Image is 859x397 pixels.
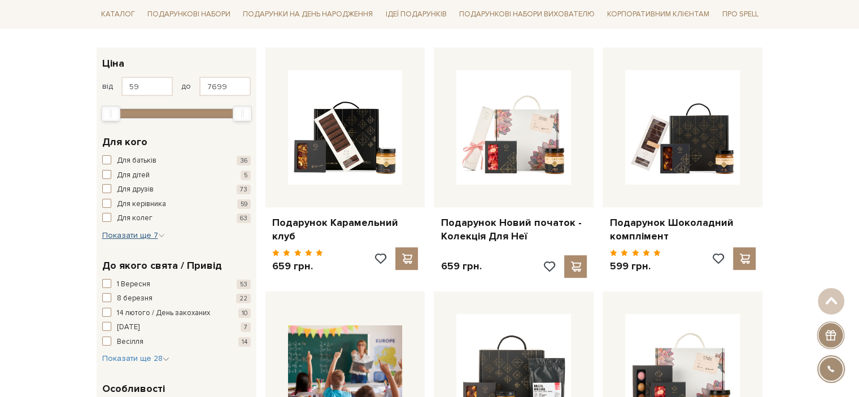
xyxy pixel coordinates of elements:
span: Особливості [102,381,165,396]
a: Подарунок Карамельний клуб [272,216,418,243]
button: Показати ще 7 [102,230,165,241]
button: Для дітей 5 [102,170,251,181]
button: Для батьків 36 [102,155,251,167]
span: 53 [237,280,251,289]
span: 5 [241,171,251,180]
button: 1 Вересня 53 [102,279,251,290]
button: Для друзів 73 [102,184,251,195]
span: 63 [237,213,251,223]
span: Показати ще 28 [102,354,169,363]
button: 14 лютого / День закоханих 10 [102,308,251,319]
span: Для друзів [117,184,154,195]
span: До якого свята / Привід [102,258,222,273]
span: Для керівника [117,199,166,210]
button: 8 березня 22 [102,293,251,304]
span: Показати ще 7 [102,230,165,240]
span: Для кого [102,134,147,150]
span: Ціна [102,56,124,71]
p: 599 грн. [609,260,661,273]
button: Весілля 14 [102,337,251,348]
span: 7 [241,322,251,332]
a: Каталог [97,6,139,23]
a: Подарунки на День народження [238,6,377,23]
span: 14 [238,337,251,347]
p: 659 грн. [272,260,324,273]
a: Подарункові набори [143,6,235,23]
span: Для колег [117,213,152,224]
span: [DATE] [117,322,139,333]
span: 22 [236,294,251,303]
span: 8 березня [117,293,152,304]
input: Ціна [199,77,251,96]
span: 10 [238,308,251,318]
div: Max [233,106,252,121]
span: Для батьків [117,155,156,167]
a: Подарункові набори вихователю [455,5,599,24]
span: від [102,81,113,91]
span: 59 [237,199,251,209]
span: Весілля [117,337,143,348]
a: Корпоративним клієнтам [603,5,714,24]
span: 36 [237,156,251,165]
a: Ідеї подарунків [381,6,451,23]
a: Про Spell [717,6,762,23]
button: Для колег 63 [102,213,251,224]
input: Ціна [121,77,173,96]
span: Для дітей [117,170,150,181]
button: Показати ще 28 [102,353,169,364]
span: 14 лютого / День закоханих [117,308,210,319]
p: 659 грн. [441,260,481,273]
button: Для керівника 59 [102,199,251,210]
div: Min [101,106,120,121]
button: [DATE] 7 [102,322,251,333]
span: до [181,81,191,91]
a: Подарунок Новий початок - Колекція Для Неї [441,216,587,243]
span: 1 Вересня [117,279,150,290]
span: 73 [237,185,251,194]
a: Подарунок Шоколадний комплімент [609,216,756,243]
